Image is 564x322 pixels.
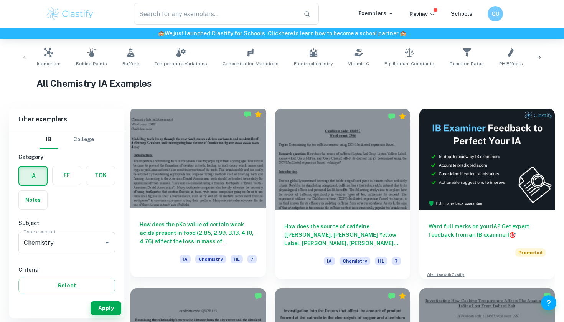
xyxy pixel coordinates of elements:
button: Notes [19,191,47,209]
h6: Filter exemplars [9,109,124,130]
button: IA [19,167,47,185]
span: HL [375,257,387,265]
span: Electrochemistry [294,60,333,67]
h6: QU [491,10,500,18]
span: Vitamin C [348,60,369,67]
input: Search for any exemplars... [134,3,297,25]
img: Marked [388,112,396,120]
span: Temperature Variations [155,60,207,67]
button: Select [18,279,115,292]
img: Marked [244,111,251,118]
h6: Subject [18,219,115,227]
span: Isomerism [37,60,61,67]
h6: We just launched Clastify for Schools. Click to learn how to become a school partner. [2,29,562,38]
h6: Criteria [18,266,115,274]
button: TOK [86,166,115,185]
span: Chemistry [340,257,370,265]
h1: All Chemistry IA Examples [36,76,528,90]
img: Marked [543,292,551,300]
a: Want full marks on yourIA? Get expert feedback from an IB examiner!PromotedAdvertise with Clastify [419,109,555,279]
span: IA [180,255,191,263]
div: Premium [399,112,406,120]
h6: How does the source of caffeine ([PERSON_NAME], [PERSON_NAME] Yellow Label, [PERSON_NAME], [PERSO... [284,222,401,248]
button: Apply [91,301,121,315]
a: Advertise with Clastify [427,272,464,277]
span: 🏫 [400,30,406,36]
span: Concentration Variations [223,60,279,67]
span: Boiling Points [76,60,107,67]
button: QU [488,6,503,21]
button: College [73,130,94,149]
label: Type a subject [24,228,56,235]
span: 7 [392,257,401,265]
p: Exemplars [358,9,394,18]
img: Clastify logo [46,6,94,21]
a: How does the pKa value of certain weak acids present in food (2.85, 2.99, 3.13, 4.10, 4.76) affec... [130,109,266,279]
img: Marked [254,292,262,300]
a: How does the source of caffeine ([PERSON_NAME], [PERSON_NAME] Yellow Label, [PERSON_NAME], [PERSO... [275,109,411,279]
button: EE [53,166,81,185]
span: HL [231,255,243,263]
h6: Want full marks on your IA ? Get expert feedback from an IB examiner! [429,222,546,239]
span: 🎯 [509,232,516,238]
p: Review [409,10,435,18]
button: Open [102,237,112,248]
span: Equilibrium Constants [384,60,434,67]
a: Schools [451,11,472,17]
button: Help and Feedback [541,295,556,310]
a: here [281,30,293,36]
span: 7 [247,255,257,263]
span: Reaction Rates [450,60,484,67]
div: Premium [254,111,262,118]
h6: Category [18,153,115,161]
span: Buffers [122,60,139,67]
span: IA [324,257,335,265]
span: Chemistry [195,255,226,263]
img: Marked [388,292,396,300]
span: 🏫 [158,30,165,36]
h6: How does the pKa value of certain weak acids present in food (2.85, 2.99, 3.13, 4.10, 4.76) affec... [140,220,257,246]
button: IB [40,130,58,149]
span: Promoted [515,248,546,257]
img: Thumbnail [419,109,555,210]
div: Filter type choice [40,130,94,149]
div: Premium [399,292,406,300]
span: pH Effects [499,60,523,67]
